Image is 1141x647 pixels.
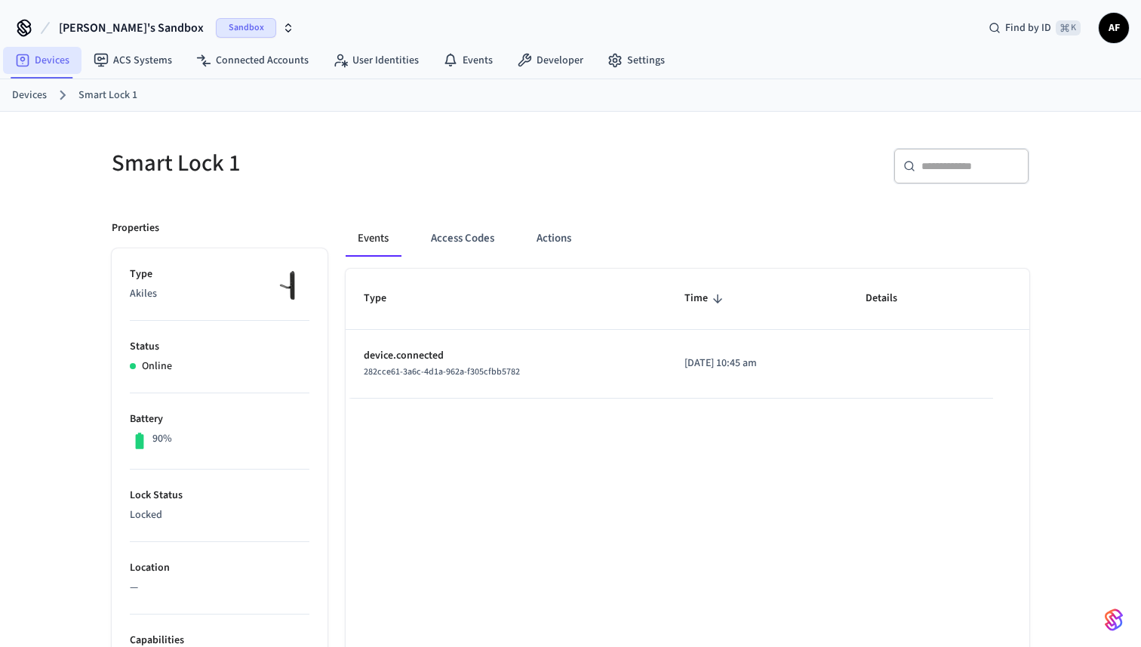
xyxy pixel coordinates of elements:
[272,267,309,304] img: Akiles Roomlock
[364,365,520,378] span: 282cce61-3a6c-4d1a-962a-f305cfbb5782
[81,47,184,74] a: ACS Systems
[130,560,309,576] p: Location
[59,19,204,37] span: [PERSON_NAME]'s Sandbox
[321,47,431,74] a: User Identities
[346,220,401,257] button: Events
[1105,608,1123,632] img: SeamLogoGradient.69752ec5.svg
[130,267,309,282] p: Type
[12,88,47,103] a: Devices
[419,220,506,257] button: Access Codes
[1100,14,1127,42] span: AF
[364,348,648,364] p: device.connected
[112,148,561,179] h5: Smart Lock 1
[216,18,276,38] span: Sandbox
[1005,20,1051,35] span: Find by ID
[1056,20,1081,35] span: ⌘ K
[595,47,677,74] a: Settings
[78,88,137,103] a: Smart Lock 1
[184,47,321,74] a: Connected Accounts
[524,220,583,257] button: Actions
[346,220,1029,257] div: ant example
[152,431,172,447] p: 90%
[866,287,917,310] span: Details
[505,47,595,74] a: Developer
[112,220,159,236] p: Properties
[130,507,309,523] p: Locked
[346,269,1029,398] table: sticky table
[3,47,81,74] a: Devices
[431,47,505,74] a: Events
[1099,13,1129,43] button: AF
[130,286,309,302] p: Akiles
[130,339,309,355] p: Status
[364,287,406,310] span: Type
[142,359,172,374] p: Online
[976,14,1093,42] div: Find by ID⌘ K
[684,287,727,310] span: Time
[130,411,309,427] p: Battery
[684,356,829,371] p: [DATE] 10:45 am
[130,580,309,596] p: —
[130,488,309,504] p: Lock Status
